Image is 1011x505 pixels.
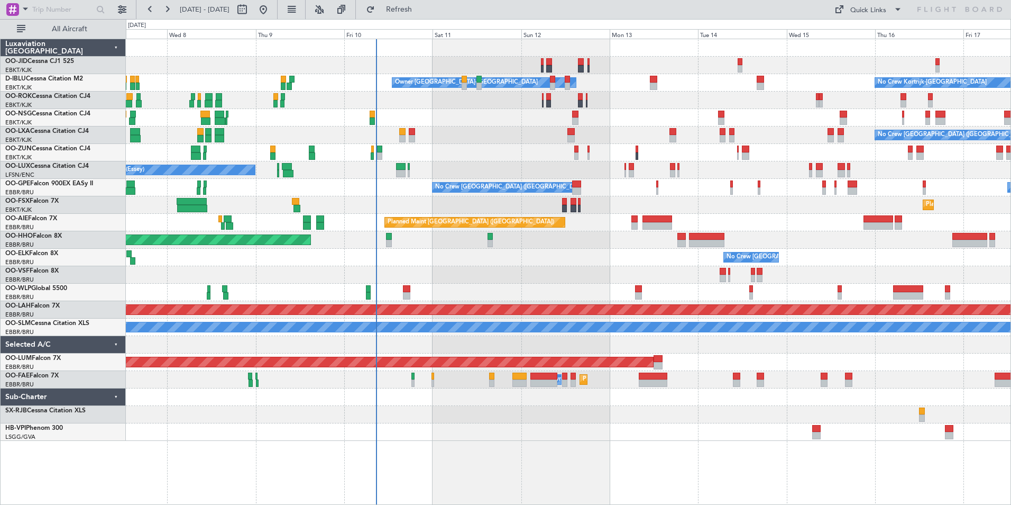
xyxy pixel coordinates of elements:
span: OO-NSG [5,111,32,117]
span: OO-ELK [5,250,29,257]
a: EBBR/BRU [5,258,34,266]
a: EBBR/BRU [5,311,34,319]
span: OO-WLP [5,285,31,292]
span: All Aircraft [27,25,112,33]
a: OO-ZUNCessna Citation CJ4 [5,146,90,152]
a: OO-GPEFalcon 900EX EASy II [5,181,93,187]
span: OO-AIE [5,215,28,222]
span: OO-HHO [5,233,33,239]
span: OO-ZUN [5,146,32,152]
a: EBBR/BRU [5,276,34,284]
button: Quick Links [829,1,907,18]
a: OO-HHOFalcon 8X [5,233,62,239]
a: EBBR/BRU [5,293,34,301]
a: OO-WLPGlobal 5500 [5,285,67,292]
a: EBBR/BRU [5,328,34,336]
a: EBBR/BRU [5,223,34,231]
div: Sun 12 [521,29,610,39]
span: SX-RJB [5,408,27,414]
a: OO-ELKFalcon 8X [5,250,58,257]
span: [DATE] - [DATE] [180,5,229,14]
span: OO-LAH [5,303,31,309]
a: EBBR/BRU [5,188,34,196]
div: Owner [GEOGRAPHIC_DATA]-[GEOGRAPHIC_DATA] [395,75,538,91]
a: OO-LAHFalcon 7X [5,303,60,309]
span: OO-LUX [5,163,30,169]
a: EBKT/KJK [5,101,32,109]
a: EBBR/BRU [5,241,34,249]
div: No Crew [GEOGRAPHIC_DATA] ([GEOGRAPHIC_DATA] National) [727,249,904,265]
div: Planned Maint Melsbroek Air Base [583,372,675,387]
span: OO-SLM [5,320,31,327]
a: OO-JIDCessna CJ1 525 [5,58,74,65]
a: OO-ROKCessna Citation CJ4 [5,93,90,100]
div: Fri 10 [344,29,433,39]
span: OO-FSX [5,198,30,204]
div: Mon 13 [610,29,698,39]
span: OO-VSF [5,268,30,274]
a: OO-FAEFalcon 7X [5,373,59,379]
a: HB-VPIPhenom 300 [5,425,63,431]
a: OO-NSGCessna Citation CJ4 [5,111,90,117]
span: OO-ROK [5,93,32,100]
div: Planned Maint [GEOGRAPHIC_DATA] ([GEOGRAPHIC_DATA]) [388,214,554,230]
span: Refresh [377,6,421,13]
span: D-IBLU [5,76,26,82]
div: Wed 8 [167,29,255,39]
a: EBKT/KJK [5,154,32,161]
a: OO-LXACessna Citation CJ4 [5,128,89,134]
a: OO-SLMCessna Citation XLS [5,320,89,327]
a: LSGG/GVA [5,433,35,441]
span: OO-FAE [5,373,30,379]
div: Sat 11 [433,29,521,39]
a: OO-VSFFalcon 8X [5,268,59,274]
span: HB-VPI [5,425,26,431]
span: OO-GPE [5,181,30,187]
div: No Crew Kortrijk-[GEOGRAPHIC_DATA] [878,75,987,91]
div: [DATE] [128,21,146,30]
div: Quick Links [850,5,886,16]
div: Thu 16 [875,29,963,39]
div: Thu 9 [256,29,344,39]
span: OO-JID [5,58,27,65]
a: OO-AIEFalcon 7X [5,215,57,222]
div: No Crew [GEOGRAPHIC_DATA] ([GEOGRAPHIC_DATA] National) [435,179,612,195]
a: EBBR/BRU [5,363,34,371]
a: SX-RJBCessna Citation XLS [5,408,86,414]
a: EBKT/KJK [5,84,32,92]
a: EBKT/KJK [5,66,32,74]
a: EBKT/KJK [5,206,32,214]
button: Refresh [361,1,425,18]
a: D-IBLUCessna Citation M2 [5,76,83,82]
a: EBKT/KJK [5,136,32,144]
a: EBBR/BRU [5,381,34,389]
input: Trip Number [32,2,93,17]
span: OO-LUM [5,355,32,362]
a: OO-FSXFalcon 7X [5,198,59,204]
button: All Aircraft [12,21,115,38]
a: OO-LUXCessna Citation CJ4 [5,163,89,169]
a: LFSN/ENC [5,171,34,179]
div: Wed 15 [787,29,875,39]
div: Tue 14 [698,29,786,39]
a: EBKT/KJK [5,119,32,127]
a: OO-LUMFalcon 7X [5,355,61,362]
span: OO-LXA [5,128,30,134]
